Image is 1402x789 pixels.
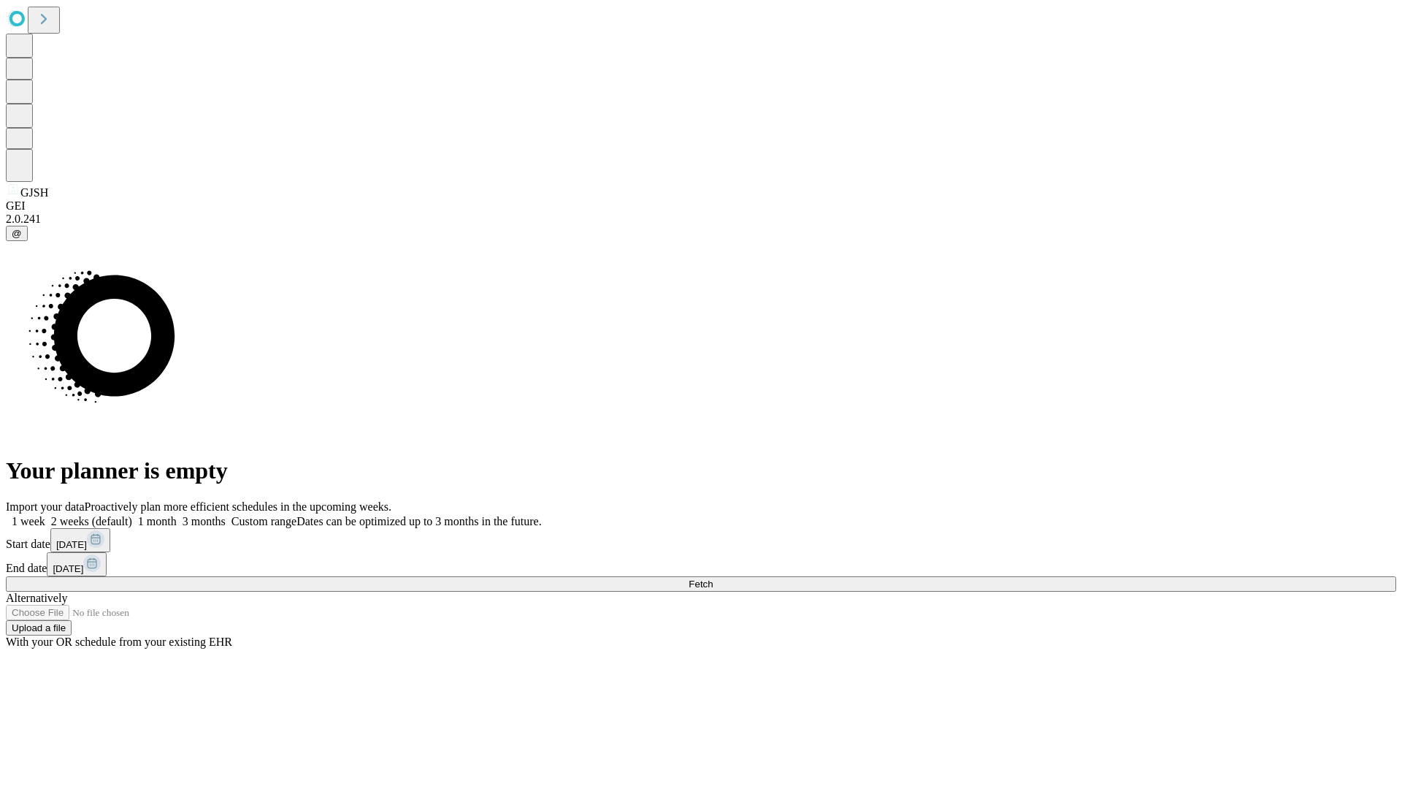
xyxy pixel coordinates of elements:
button: [DATE] [50,528,110,552]
div: End date [6,552,1396,576]
button: Upload a file [6,620,72,636]
span: [DATE] [53,563,83,574]
span: GJSH [20,186,48,199]
span: 2 weeks (default) [51,515,132,527]
span: Alternatively [6,592,67,604]
span: Proactively plan more efficient schedules in the upcoming weeks. [85,500,391,513]
span: [DATE] [56,539,87,550]
span: Custom range [231,515,296,527]
span: Fetch [689,579,713,590]
button: Fetch [6,576,1396,592]
span: 1 week [12,515,45,527]
span: Import your data [6,500,85,513]
div: Start date [6,528,1396,552]
span: Dates can be optimized up to 3 months in the future. [296,515,541,527]
span: With your OR schedule from your existing EHR [6,636,232,648]
span: 3 months [183,515,226,527]
button: @ [6,226,28,241]
button: [DATE] [47,552,107,576]
span: @ [12,228,22,239]
h1: Your planner is empty [6,457,1396,484]
div: 2.0.241 [6,213,1396,226]
span: 1 month [138,515,177,527]
div: GEI [6,199,1396,213]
